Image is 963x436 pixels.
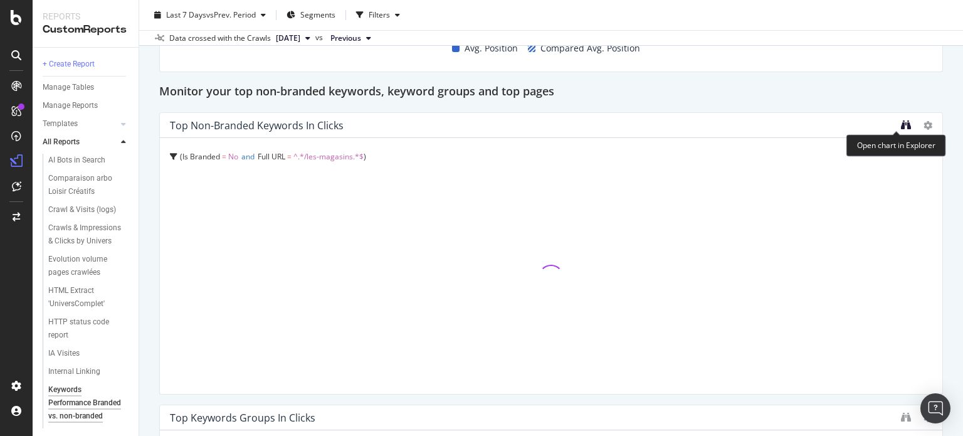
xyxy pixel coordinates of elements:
span: vs [315,32,325,43]
a: Internal Linking [48,365,130,378]
div: IA Visites [48,347,80,360]
div: Open Intercom Messenger [920,393,950,423]
a: All Reports [43,136,117,149]
a: Comparaison arbo Loisir Créatifs [48,172,130,198]
a: HTML Extract 'UniversComplet' [48,284,130,311]
div: Data crossed with the Crawls [169,33,271,44]
a: Manage Tables [43,81,130,94]
button: Previous [325,31,376,46]
a: Manage Reports [43,99,130,112]
div: Top Non-Branded Keywords in Clicks [170,119,344,132]
a: Evolution volume pages crawlées [48,253,130,279]
span: vs Prev. Period [206,9,256,20]
div: binoculars [901,120,911,130]
a: IA Visites [48,347,130,360]
div: Filters [369,9,390,20]
a: AI Bots in Search [48,154,130,167]
span: 2025 Aug. 11th [276,33,300,44]
span: No [228,151,238,162]
span: and [241,151,255,162]
div: Crawls & Impressions & Clicks by Univers [48,221,123,248]
div: All Reports [43,136,80,149]
a: + Create Report [43,58,130,71]
span: Is Branded [182,151,220,162]
a: Keywords Performance Branded vs. non-branded [48,383,130,423]
a: Templates [43,117,117,130]
div: Top Non-Branded Keywords in ClicksIs Branded = NoandFull URL = ^.*/les-magasins.*$ [159,112,943,395]
div: Top Keywords Groups in Clicks [170,412,315,424]
button: Filters [351,5,405,25]
div: Reports [43,10,129,23]
div: Manage Tables [43,81,94,94]
div: Internal Linking [48,365,100,378]
div: HTML Extract 'UniversComplet' [48,284,121,311]
a: Crawl & Visits (logs) [48,203,130,216]
div: Monitor your top non-branded keywords, keyword groups and top pages [159,82,943,102]
div: + Create Report [43,58,95,71]
span: Avg. Position [465,41,518,56]
button: Last 7 DaysvsPrev. Period [149,5,271,25]
div: AI Bots in Search [48,154,105,167]
button: [DATE] [271,31,315,46]
div: CustomReports [43,23,129,37]
div: binoculars [901,412,911,422]
button: Segments [282,5,340,25]
div: Comparaison arbo Loisir Créatifs [48,172,122,198]
span: = [287,151,292,162]
div: Crawl & Visits (logs) [48,203,116,216]
div: Evolution volume pages crawlées [48,253,122,279]
div: Manage Reports [43,99,98,112]
div: Open chart in Explorer [846,134,946,156]
span: Segments [300,9,335,20]
span: Last 7 Days [166,9,206,20]
span: Full URL [258,151,285,162]
span: = [222,151,226,162]
div: Templates [43,117,78,130]
div: HTTP status code report [48,316,119,342]
a: Crawls & Impressions & Clicks by Univers [48,221,130,248]
h2: Monitor your top non-branded keywords, keyword groups and top pages [159,82,554,102]
span: Previous [330,33,361,44]
div: Keywords Performance Branded vs. non-branded [48,383,124,423]
a: HTTP status code report [48,316,130,342]
span: Compared Avg. Position [540,41,640,56]
span: ^.*/les-magasins.*$ [293,151,364,162]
